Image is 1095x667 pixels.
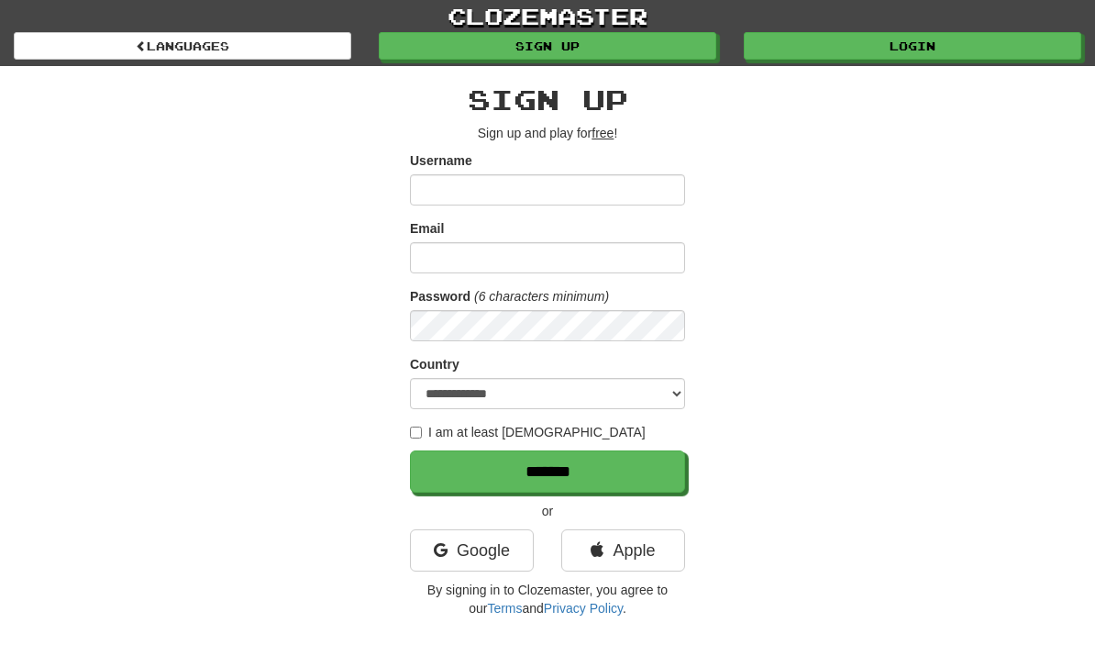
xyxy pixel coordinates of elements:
[410,427,422,439] input: I am at least [DEMOGRAPHIC_DATA]
[410,84,685,115] h2: Sign up
[544,601,623,616] a: Privacy Policy
[410,423,646,441] label: I am at least [DEMOGRAPHIC_DATA]
[410,287,470,306] label: Password
[410,355,459,373] label: Country
[410,529,534,572] a: Google
[14,32,351,60] a: Languages
[561,529,685,572] a: Apple
[410,124,685,142] p: Sign up and play for !
[744,32,1081,60] a: Login
[592,126,614,140] u: free
[410,502,685,520] p: or
[474,289,609,304] em: (6 characters minimum)
[410,151,472,170] label: Username
[379,32,716,60] a: Sign up
[410,581,685,617] p: By signing in to Clozemaster, you agree to our and .
[487,601,522,616] a: Terms
[410,219,444,238] label: Email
